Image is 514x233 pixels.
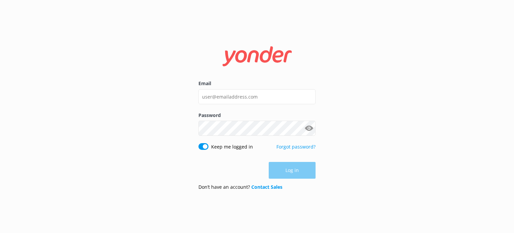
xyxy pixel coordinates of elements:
[302,122,316,135] button: Show password
[211,143,253,151] label: Keep me logged in
[276,143,316,150] a: Forgot password?
[198,89,316,104] input: user@emailaddress.com
[198,183,282,191] p: Don’t have an account?
[198,112,316,119] label: Password
[251,184,282,190] a: Contact Sales
[198,80,316,87] label: Email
